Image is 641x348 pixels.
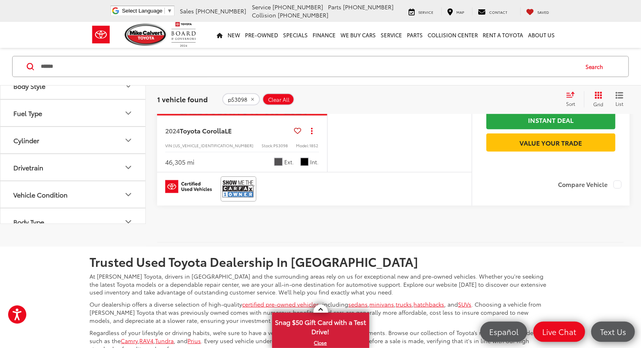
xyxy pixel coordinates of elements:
[165,142,173,148] span: VIN:
[157,94,208,104] span: 1 vehicle found
[122,8,172,14] a: Select Language​
[300,158,309,166] span: Black
[457,9,464,15] span: Map
[40,57,578,76] input: Search by Make, Model, or Keyword
[268,96,290,103] span: Clear All
[13,191,68,198] div: Vehicle Condition
[343,3,394,11] span: [PHONE_NUMBER]
[281,22,311,48] a: Specials
[480,322,527,342] a: Español
[86,21,116,48] img: Toyota
[441,7,471,15] a: Map
[0,208,146,235] button: Body TypeBody Type
[490,9,508,15] span: Contact
[165,180,212,193] img: Toyota Certified Used Vehicles
[278,11,329,19] span: [PHONE_NUMBER]
[124,108,133,118] div: Fuel Type
[125,24,168,46] img: Mike Calvert Toyota
[121,337,138,345] a: Camry
[13,163,43,171] div: Drivetrain
[379,22,405,48] a: Service
[167,8,172,14] span: ▼
[311,127,313,134] span: dropdown dots
[309,142,318,148] span: 1852
[0,127,146,153] button: CylinderCylinder
[164,8,165,14] span: ​
[225,126,232,135] span: LE
[311,22,339,48] a: Finance
[526,22,558,48] a: About Us
[339,22,379,48] a: WE BUY CARS
[222,178,255,200] img: CarFax One Owner
[13,109,42,117] div: Fuel Type
[273,3,324,11] span: [PHONE_NUMBER]
[252,3,271,11] span: Service
[485,327,522,337] span: Español
[486,111,615,129] a: Instant Deal
[180,7,194,15] span: Sales
[305,124,319,138] button: Actions
[124,162,133,172] div: Drivetrain
[584,91,609,107] button: Grid View
[90,300,552,324] p: Our dealership offers a diverse selection of high-quality , including , , , , and . Choosing a ve...
[533,322,585,342] a: Live Chat
[609,91,630,107] button: List View
[593,101,603,107] span: Grid
[165,126,291,135] a: 2024Toyota CorollaLE
[426,22,481,48] a: Collision Center
[226,22,243,48] a: New
[370,300,394,308] a: minivans
[173,142,253,148] span: [US_VEHICLE_IDENTIFICATION_NUMBER]
[481,22,526,48] a: Rent a Toyota
[215,22,226,48] a: Home
[124,135,133,145] div: Cylinder
[262,93,294,105] button: Clear All
[90,272,552,296] p: At [PERSON_NAME] Toyota, drivers in [GEOGRAPHIC_DATA] and the surrounding areas rely on us for ex...
[562,91,584,107] button: Select sort value
[578,56,615,77] button: Search
[243,300,319,308] a: certified pre-owned vehicles
[615,100,624,107] span: List
[403,7,440,15] a: Service
[0,154,146,180] button: DrivetrainDrivetrain
[311,158,319,166] span: Int.
[140,337,154,345] a: RAV4
[243,22,281,48] a: Pre-Owned
[520,7,556,15] a: My Saved Vehicles
[0,100,146,126] button: Fuel TypeFuel Type
[285,158,294,166] span: Ext.
[0,73,146,99] button: Body StyleBody Style
[396,300,412,308] a: trucks
[155,337,174,345] a: Tundra
[222,93,260,105] button: remove p53098
[122,8,162,14] span: Select Language
[349,300,368,308] a: sedans
[472,7,514,15] a: Contact
[13,136,39,144] div: Cylinder
[13,82,45,90] div: Body Style
[273,142,288,148] span: P53098
[165,157,194,167] div: 46,305 mi
[228,96,247,103] span: p53098
[591,322,635,342] a: Text Us
[165,126,180,135] span: 2024
[458,300,472,308] a: SUVs
[405,22,426,48] a: Parts
[558,180,622,189] label: Compare Vehicle
[262,142,273,148] span: Stock:
[124,189,133,199] div: Vehicle Condition
[13,218,44,226] div: Body Type
[180,126,225,135] span: Toyota Corolla
[274,158,282,166] span: Underground
[273,314,368,338] span: Snag $50 Gift Card with a Test Drive!
[414,300,445,308] a: hatchbacks
[188,337,201,345] a: Prius
[0,181,146,208] button: Vehicle ConditionVehicle Condition
[596,327,630,337] span: Text Us
[486,133,615,152] a: Value Your Trade
[328,3,342,11] span: Parts
[124,217,133,226] div: Body Type
[252,11,277,19] span: Collision
[566,100,575,107] span: Sort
